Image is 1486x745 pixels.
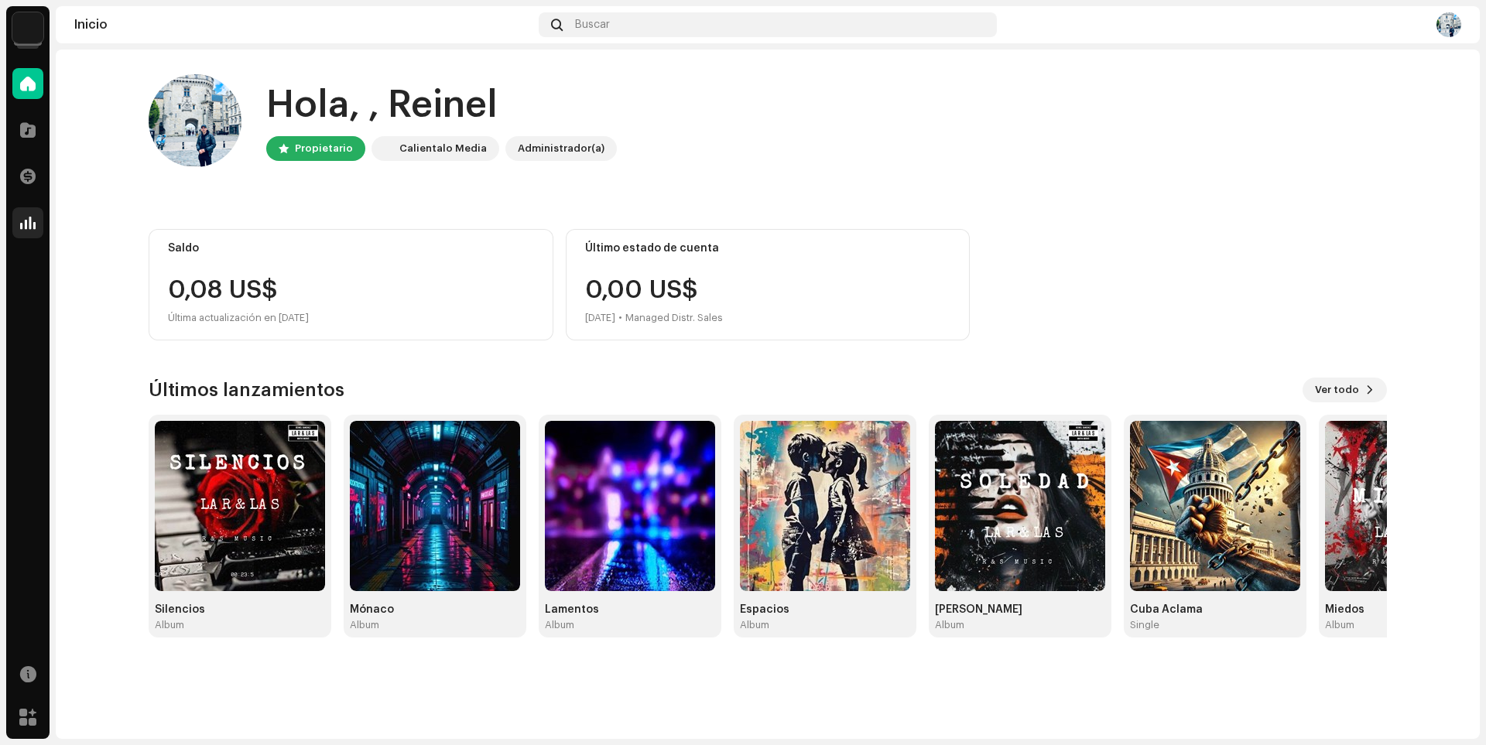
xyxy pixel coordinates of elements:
re-o-card-value: Saldo [149,229,553,340]
span: Buscar [575,19,610,31]
div: Cuba Aclama [1130,603,1300,616]
div: Calientalo Media [399,139,487,158]
div: Propietario [295,139,353,158]
div: Single [1130,619,1159,631]
img: 5affa8f0-acb1-43af-9907-1253cee67093 [935,421,1105,591]
img: 3a00138c-6d99-4b2b-a40f-3617c7ec8e67 [149,74,241,167]
div: Album [1325,619,1354,631]
div: Album [545,619,574,631]
div: Album [740,619,769,631]
h3: Últimos lanzamientos [149,378,344,402]
img: 3a00138c-6d99-4b2b-a40f-3617c7ec8e67 [1436,12,1461,37]
img: 29eedcbf-989a-449d-9960-c04e08c6ee63 [740,421,910,591]
button: Ver todo [1303,378,1387,402]
div: [PERSON_NAME] [935,603,1105,616]
img: 9477b2f7-7562-4e45-a529-9b74568edda2 [545,421,715,591]
div: [DATE] [585,309,615,327]
img: ca7df0b1-4cad-4e4f-8ba7-d8b1477e28a4 [1130,421,1300,591]
div: Última actualización en [DATE] [168,309,534,327]
div: Espacios [740,603,910,616]
img: cd2ec779-40f8-4245-afed-8e55169d24a4 [155,421,325,591]
img: 99560fc2-8ea8-4c70-a7d9-a9102378d436 [350,421,520,591]
div: Silencios [155,603,325,616]
img: 4d5a508c-c80f-4d99-b7fb-82554657661d [12,12,43,43]
div: Administrador(a) [518,139,604,158]
div: Último estado de cuenta [585,242,951,255]
div: Inicio [74,19,532,31]
div: Saldo [168,242,534,255]
img: 4d5a508c-c80f-4d99-b7fb-82554657661d [375,139,393,158]
re-o-card-value: Último estado de cuenta [566,229,971,340]
span: Ver todo [1315,374,1359,405]
div: Album [155,619,184,631]
div: Managed Distr. Sales [625,309,723,327]
div: • [618,309,622,327]
div: Mónaco [350,603,520,616]
div: Lamentos [545,603,715,616]
div: Hola, , Reinel [266,80,617,130]
div: Album [350,619,379,631]
div: Album [935,619,964,631]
